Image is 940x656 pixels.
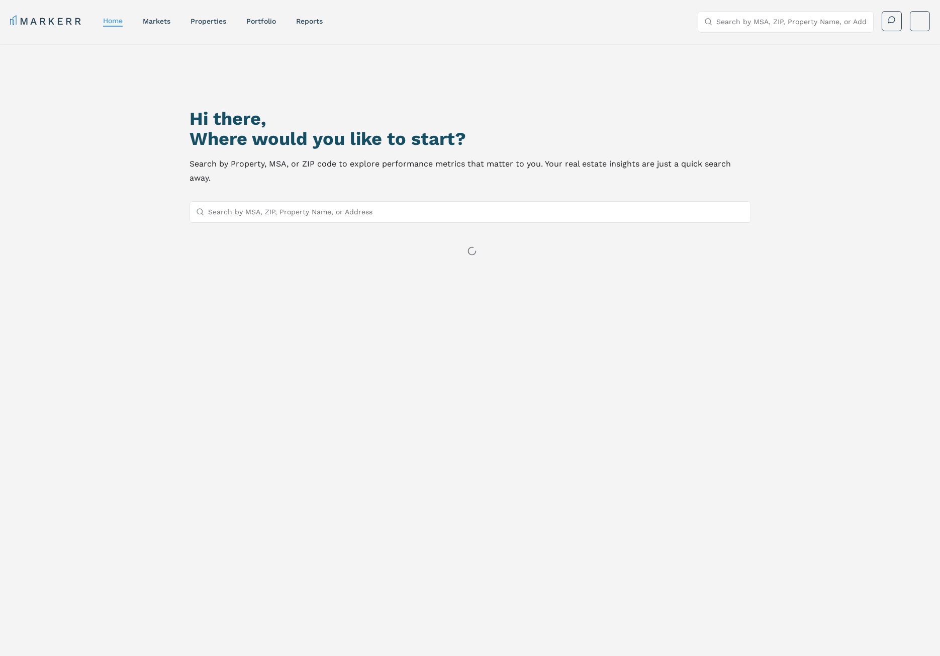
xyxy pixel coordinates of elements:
[190,129,751,149] h2: Where would you like to start?
[190,109,751,129] h1: Hi there,
[143,17,170,25] a: markets
[190,157,751,185] p: Search by Property, MSA, or ZIP code to explore performance metrics that matter to you. Your real...
[191,17,226,25] a: properties
[208,202,744,222] input: Search by MSA, ZIP, Property Name, or Address
[296,17,323,25] a: reports
[716,12,867,32] input: Search by MSA, ZIP, Property Name, or Address
[246,17,276,25] a: Portfolio
[103,17,123,25] a: home
[10,14,83,28] a: MARKERR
